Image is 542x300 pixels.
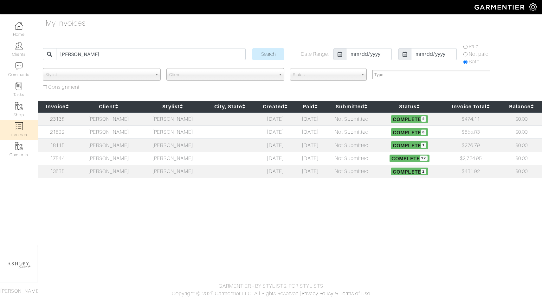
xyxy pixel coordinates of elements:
td: [DATE] [255,152,296,165]
label: Paid [469,43,479,50]
span: Status [293,68,358,81]
a: Stylist [162,104,183,110]
h4: My Invoices [46,19,86,28]
td: $474.11 [441,112,501,126]
td: $0.00 [501,112,542,126]
img: comment-icon-a0a6a9ef722e966f86d9cbdc48e553b5cf19dbc54f86b18d962a5391bc8f6eb6.png [15,62,23,70]
img: garmentier-logo-header-white-b43fb05a5012e4ada735d5af1a66efaba907eab6374d6393d1fbf88cb4ef424d.png [471,2,529,13]
span: Complete [391,115,428,123]
span: 1 [421,143,426,148]
span: Complete [391,141,428,149]
a: 13635 [50,169,64,174]
span: Stylist [46,68,152,81]
label: Both [469,58,480,66]
img: dashboard-icon-dbcd8f5a0b271acd01030246c82b418ddd0df26cd7fceb0bd07c9910d44c42f6.png [15,22,23,30]
span: Complete [391,168,428,175]
td: [PERSON_NAME] [141,125,205,138]
td: Not Submitted [325,125,378,138]
td: $0.00 [501,125,542,138]
td: Not Submitted [325,139,378,152]
img: clients-icon-6bae9207a08558b7cb47a8932f037763ab4055f8c8b6bfacd5dc20c3e0201464.png [15,42,23,50]
td: Not Submitted [325,152,378,165]
a: Paid [303,104,318,110]
td: $0.00 [501,165,542,178]
img: orders-icon-0abe47150d42831381b5fb84f609e132dff9fe21cb692f30cb5eec754e2cba89.png [15,122,23,130]
td: $0.00 [501,139,542,152]
td: $431.92 [441,165,501,178]
img: garments-icon-b7da505a4dc4fd61783c78ac3ca0ef83fa9d6f193b1c9dc38574b1d14d53ca28.png [15,102,23,110]
label: Date Range: [301,50,329,58]
td: [DATE] [255,112,296,126]
td: [PERSON_NAME] [141,152,205,165]
td: [PERSON_NAME] [77,152,141,165]
td: [PERSON_NAME] [77,165,141,178]
td: [DATE] [295,139,325,152]
a: Created [263,104,287,110]
input: Search [252,48,284,60]
td: $276.79 [441,139,501,152]
a: Status [399,104,420,110]
a: 17844 [50,156,64,161]
td: [PERSON_NAME] [141,139,205,152]
a: Balance [509,104,534,110]
td: $2,724.95 [441,152,501,165]
a: Privacy Policy & Terms of Use [302,291,370,297]
td: [DATE] [295,165,325,178]
span: Complete [390,155,429,162]
label: Not paid [469,50,489,58]
td: [PERSON_NAME] [77,125,141,138]
span: 2 [421,116,426,122]
img: reminder-icon-8004d30b9f0a5d33ae49ab947aed9ed385cf756f9e5892f1edd6e32f2345188e.png [15,82,23,90]
img: gear-icon-white-bd11855cb880d31180b6d7d6211b90ccbf57a29d726f0c71d8c61bd08dd39cc2.png [529,3,537,11]
a: 18115 [50,143,64,148]
a: Submitted [336,104,368,110]
td: $0.00 [501,152,542,165]
td: [DATE] [255,139,296,152]
span: 12 [420,156,428,161]
a: 23138 [50,116,64,122]
span: Complete [391,128,428,136]
a: Invoice Total [452,104,490,110]
label: Consignment [48,83,80,91]
input: Search for Invoice [56,48,246,60]
td: Not Submitted [325,112,378,126]
a: Client [99,104,118,110]
a: City, State [214,104,246,110]
span: 3 [421,130,426,135]
td: [PERSON_NAME] [141,112,205,126]
img: garments-icon-b7da505a4dc4fd61783c78ac3ca0ef83fa9d6f193b1c9dc38574b1d14d53ca28.png [15,142,23,150]
td: [PERSON_NAME] [141,165,205,178]
td: [PERSON_NAME] [77,139,141,152]
a: Invoice [46,104,69,110]
td: [PERSON_NAME] [77,112,141,126]
td: [DATE] [255,125,296,138]
td: [DATE] [295,152,325,165]
a: 21622 [50,129,64,135]
td: [DATE] [295,112,325,126]
td: $655.83 [441,125,501,138]
span: Client [169,68,276,81]
span: 2 [421,169,426,174]
td: Not Submitted [325,165,378,178]
td: [DATE] [295,125,325,138]
span: Copyright © 2025 Garmentier LLC. All Rights Reserved. [172,291,300,297]
td: [DATE] [255,165,296,178]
